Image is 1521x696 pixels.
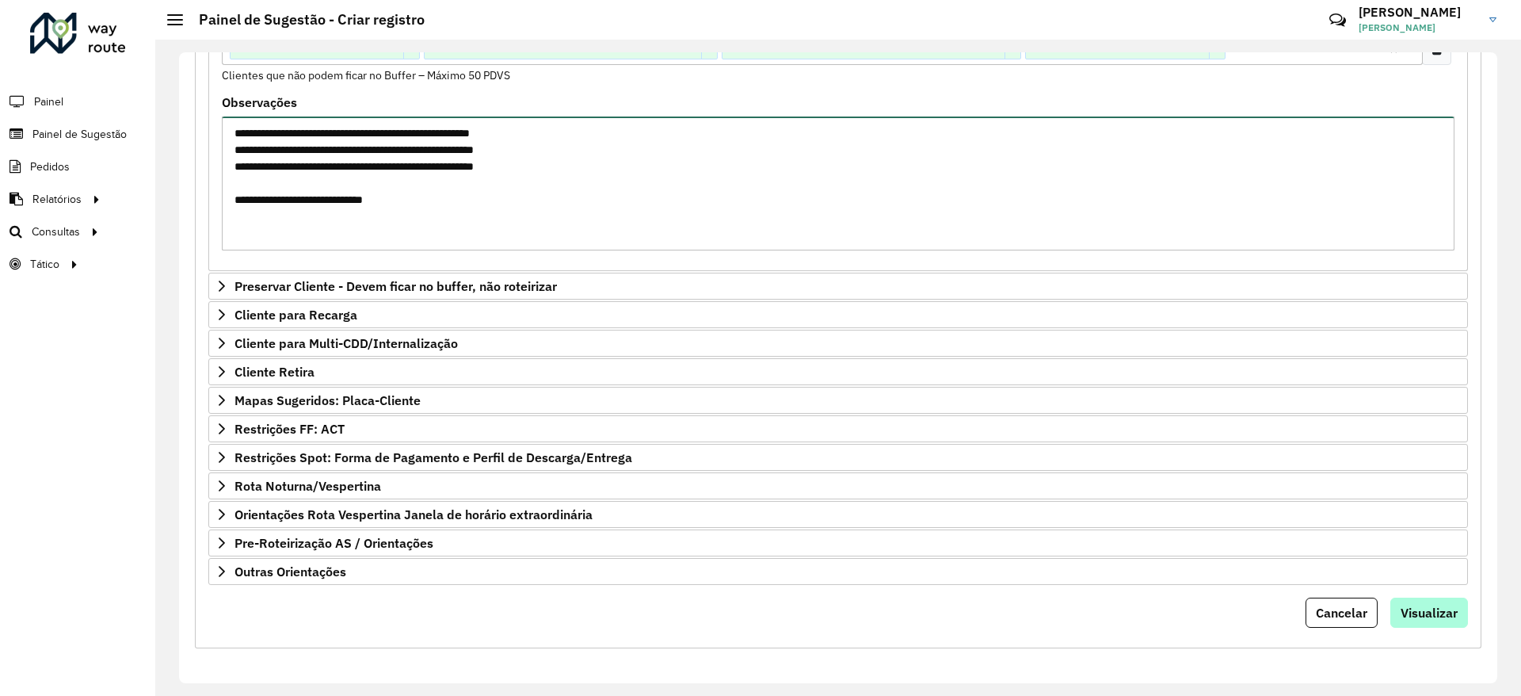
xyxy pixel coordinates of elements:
[30,256,59,273] span: Tático
[234,308,357,321] span: Cliente para Recarga
[1316,605,1367,621] span: Cancelar
[234,423,345,435] span: Restrições FF: ACT
[234,508,593,521] span: Orientações Rota Vespertina Janela de horário extraordinária
[30,159,70,175] span: Pedidos
[208,472,1468,499] a: Rota Noturna/Vespertina
[234,451,632,464] span: Restrições Spot: Forma de Pagamento e Perfil de Descarga/Entrega
[1321,3,1355,37] a: Contato Rápido
[1359,5,1477,20] h3: [PERSON_NAME]
[222,93,297,112] label: Observações
[208,530,1468,556] a: Pre-Roteirização AS / Orientações
[208,330,1468,357] a: Cliente para Multi-CDD/Internalização
[1401,605,1458,621] span: Visualizar
[32,224,80,240] span: Consultas
[234,280,557,293] span: Preservar Cliente - Devem ficar no buffer, não roteirizar
[208,387,1468,414] a: Mapas Sugeridos: Placa-Cliente
[234,394,421,407] span: Mapas Sugeridos: Placa-Cliente
[1306,598,1378,628] button: Cancelar
[234,537,433,549] span: Pre-Roteirização AS / Orientações
[208,501,1468,528] a: Orientações Rota Vespertina Janela de horário extraordinária
[208,415,1468,442] a: Restrições FF: ACT
[208,558,1468,585] a: Outras Orientações
[234,565,346,578] span: Outras Orientações
[222,68,510,82] small: Clientes que não podem ficar no Buffer – Máximo 50 PDVS
[208,273,1468,300] a: Preservar Cliente - Devem ficar no buffer, não roteirizar
[234,365,314,378] span: Cliente Retira
[208,301,1468,328] a: Cliente para Recarga
[234,337,458,350] span: Cliente para Multi-CDD/Internalização
[208,444,1468,471] a: Restrições Spot: Forma de Pagamento e Perfil de Descarga/Entrega
[32,191,82,208] span: Relatórios
[32,126,127,143] span: Painel de Sugestão
[234,480,381,492] span: Rota Noturna/Vespertina
[208,358,1468,385] a: Cliente Retira
[1390,598,1468,628] button: Visualizar
[183,11,425,29] h2: Painel de Sugestão - Criar registro
[34,94,63,110] span: Painel
[1359,21,1477,35] span: [PERSON_NAME]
